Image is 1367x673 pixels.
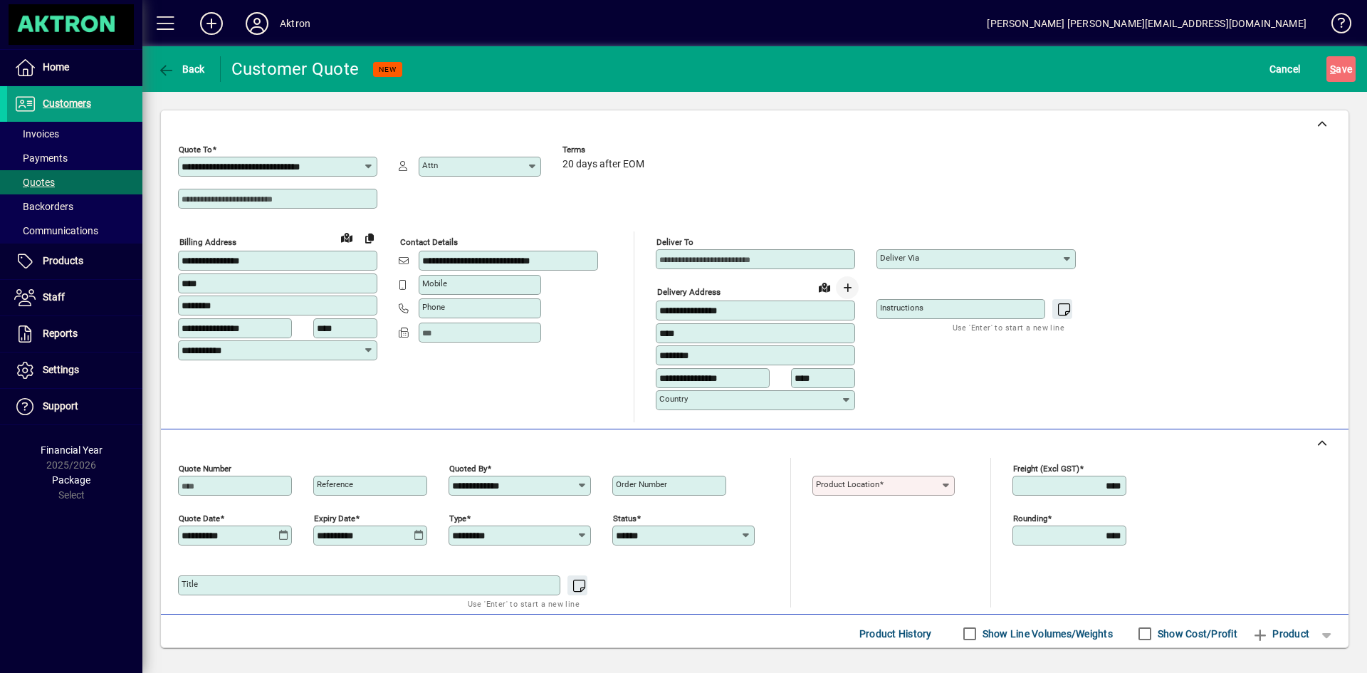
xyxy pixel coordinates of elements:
span: Terms [562,145,648,155]
a: Support [7,389,142,424]
mat-label: Quote number [179,463,231,473]
mat-label: Instructions [880,303,923,313]
button: Add [189,11,234,36]
mat-hint: Use 'Enter' to start a new line [953,319,1064,335]
mat-label: Order number [616,479,667,489]
a: Products [7,244,142,279]
mat-label: Rounding [1013,513,1047,523]
a: Communications [7,219,142,243]
span: Back [157,63,205,75]
span: Home [43,61,69,73]
a: View on map [335,226,358,249]
a: Backorders [7,194,142,219]
mat-label: Deliver via [880,253,919,263]
button: Save [1326,56,1356,82]
a: Knowledge Base [1321,3,1349,49]
mat-label: Country [659,394,688,404]
mat-label: Attn [422,160,438,170]
span: Financial Year [41,444,103,456]
span: Payments [14,152,68,164]
button: Copy to Delivery address [358,226,381,249]
mat-label: Quote date [179,513,220,523]
span: 20 days after EOM [562,159,644,170]
a: Quotes [7,170,142,194]
span: S [1330,63,1336,75]
button: Choose address [836,276,859,299]
button: Product History [854,621,938,647]
a: Payments [7,146,142,170]
mat-label: Title [182,579,198,589]
span: Customers [43,98,91,109]
span: Reports [43,328,78,339]
mat-label: Deliver To [656,237,693,247]
div: Customer Quote [231,58,360,80]
a: Home [7,50,142,85]
button: Back [154,56,209,82]
span: Staff [43,291,65,303]
mat-hint: Use 'Enter' to start a new line [468,595,580,612]
span: Communications [14,225,98,236]
button: Profile [234,11,280,36]
mat-label: Phone [422,302,445,312]
mat-label: Mobile [422,278,447,288]
a: Invoices [7,122,142,146]
span: Product [1252,622,1309,645]
button: Product [1245,621,1316,647]
span: Package [52,474,90,486]
mat-label: Freight (excl GST) [1013,463,1079,473]
a: Settings [7,353,142,388]
div: Aktron [280,12,310,35]
mat-label: Product location [816,479,879,489]
mat-label: Expiry date [314,513,355,523]
mat-label: Quote To [179,145,212,155]
button: Cancel [1266,56,1304,82]
span: Products [43,255,83,266]
span: Backorders [14,201,73,212]
a: Reports [7,316,142,352]
span: Support [43,400,78,412]
span: Product History [859,622,932,645]
a: View on map [813,276,836,298]
span: Cancel [1269,58,1301,80]
mat-label: Type [449,513,466,523]
span: Quotes [14,177,55,188]
label: Show Line Volumes/Weights [980,627,1113,641]
span: ave [1330,58,1352,80]
span: Settings [43,364,79,375]
app-page-header-button: Back [142,56,221,82]
mat-label: Quoted by [449,463,487,473]
span: Invoices [14,128,59,140]
mat-label: Reference [317,479,353,489]
div: [PERSON_NAME] [PERSON_NAME][EMAIL_ADDRESS][DOMAIN_NAME] [987,12,1306,35]
span: NEW [379,65,397,74]
a: Staff [7,280,142,315]
mat-label: Status [613,513,637,523]
label: Show Cost/Profit [1155,627,1237,641]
